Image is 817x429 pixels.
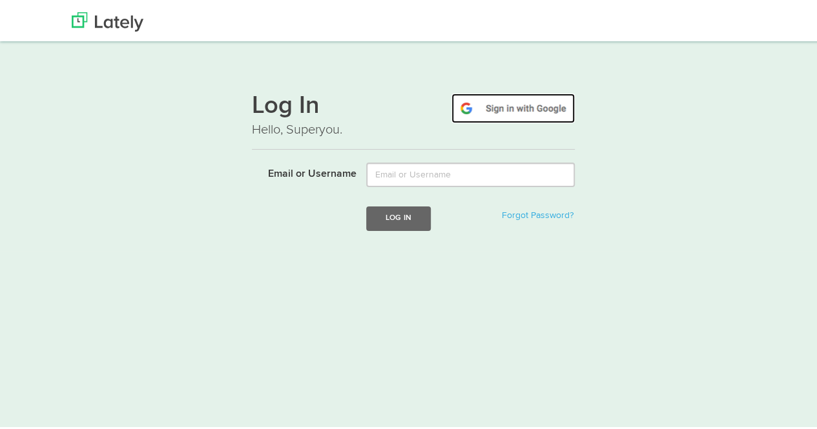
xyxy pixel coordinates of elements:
[366,204,431,228] button: Log In
[502,208,574,217] a: Forgot Password?
[451,91,575,121] img: google-signin.png
[366,160,575,185] input: Email or Username
[252,91,575,118] h1: Log In
[252,118,575,137] p: Hello, Superyou.
[242,160,357,179] label: Email or Username
[72,10,143,29] img: Lately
